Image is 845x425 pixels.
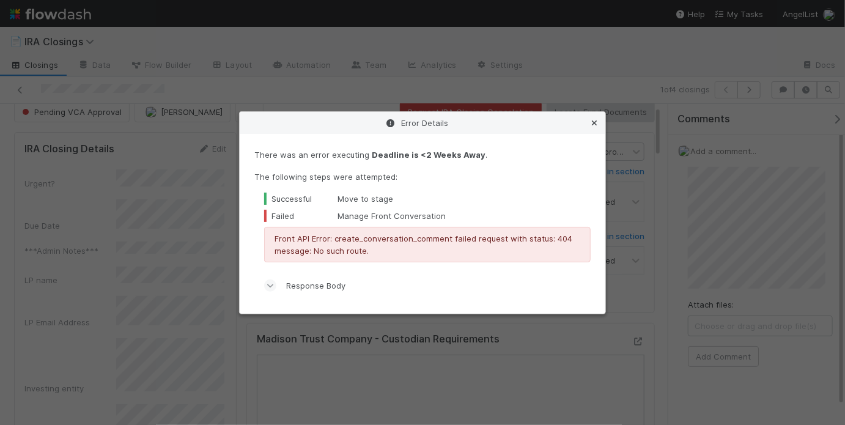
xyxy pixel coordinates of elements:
div: Successful [264,193,338,205]
p: There was an error executing . [254,149,591,161]
span: Response Body [286,279,345,292]
div: Manage Front Conversation [264,210,591,222]
div: Error Details [240,112,605,134]
p: Front API Error: create_conversation_comment failed request with status: 404 message: No such route. [275,232,580,257]
p: The following steps were attempted: [254,171,591,183]
strong: Deadline is <2 Weeks Away [372,150,485,160]
div: Move to stage [264,193,591,205]
div: Failed [264,210,338,222]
